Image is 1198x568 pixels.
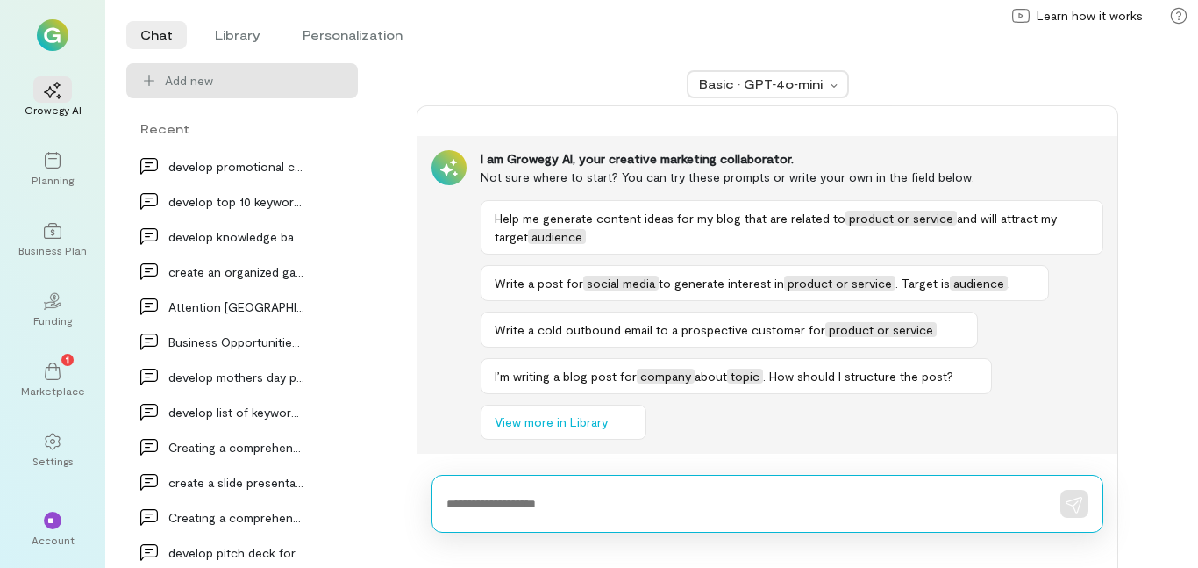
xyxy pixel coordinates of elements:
[25,103,82,117] div: Growegy AI
[33,313,72,327] div: Funding
[32,533,75,547] div: Account
[289,21,417,49] li: Personalization
[168,262,305,281] div: create an organized game plan for a playground di…
[481,265,1049,301] button: Write a post forsocial mediato generate interest inproduct or service. Target isaudience.
[21,384,85,398] div: Marketplace
[168,368,305,386] div: develop mothers day promotional ad campaign for s…
[950,276,1008,291] span: audience
[1037,7,1143,25] span: Learn how it works
[168,333,305,351] div: Business Opportunities for Drone Operators Makin…
[481,405,646,440] button: View more in Library
[481,200,1103,255] button: Help me generate content ideas for my blog that are related toproduct or serviceand will attract ...
[583,276,659,291] span: social media
[18,243,87,257] div: Business Plan
[201,21,275,49] li: Library
[495,276,583,291] span: Write a post for
[168,227,305,246] div: develop knowledge base brief description for AI c…
[32,173,74,187] div: Planning
[481,150,1103,168] div: I am Growegy AI, your creative marketing collaborator.
[168,298,305,316] div: Attention [GEOGRAPHIC_DATA] and [GEOGRAPHIC_DATA] residents!…
[825,322,937,337] span: product or service
[699,75,825,93] div: Basic · GPT‑4o‑mini
[168,403,305,421] div: develop list of keywords for box truck services w…
[126,119,358,138] div: Recent
[126,21,187,49] li: Chat
[495,369,637,384] span: I’m writing a blog post for
[168,157,305,176] div: develop promotional campaign for cleaning out tra…
[165,72,213,90] span: Add new
[659,276,784,291] span: to generate interest in
[586,229,588,244] span: .
[481,168,1103,186] div: Not sure where to start? You can try these prompts or write your own in the field below.
[1008,276,1010,291] span: .
[495,211,845,226] span: Help me generate content ideas for my blog that are related to
[727,369,763,384] span: topic
[168,473,305,492] div: create a slide presentation from the following ou…
[481,358,992,394] button: I’m writing a blog post forcompanyabouttopic. How should I structure the post?
[784,276,895,291] span: product or service
[528,229,586,244] span: audience
[21,349,84,412] a: Marketplace
[21,208,84,271] a: Business Plan
[763,369,953,384] span: . How should I structure the post?
[495,413,608,431] span: View more in Library
[168,192,305,211] div: develop top 10 keywords for [DOMAIN_NAME] and th…
[937,322,939,337] span: .
[168,438,305,457] div: Creating a comprehensive SAT study program for a…
[21,138,84,201] a: Planning
[481,312,978,348] button: Write a cold outbound email to a prospective customer forproduct or service.
[21,278,84,342] a: Funding
[168,543,305,562] div: develop pitch deck for property company that is d…
[21,419,84,482] a: Settings
[495,322,825,337] span: Write a cold outbound email to a prospective customer for
[168,508,305,527] div: Creating a comprehensive SAT study program for a…
[637,369,695,384] span: company
[66,351,69,367] span: 1
[21,68,84,131] a: Growegy AI
[32,454,74,468] div: Settings
[895,276,950,291] span: . Target is
[845,211,957,226] span: product or service
[695,369,727,384] span: about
